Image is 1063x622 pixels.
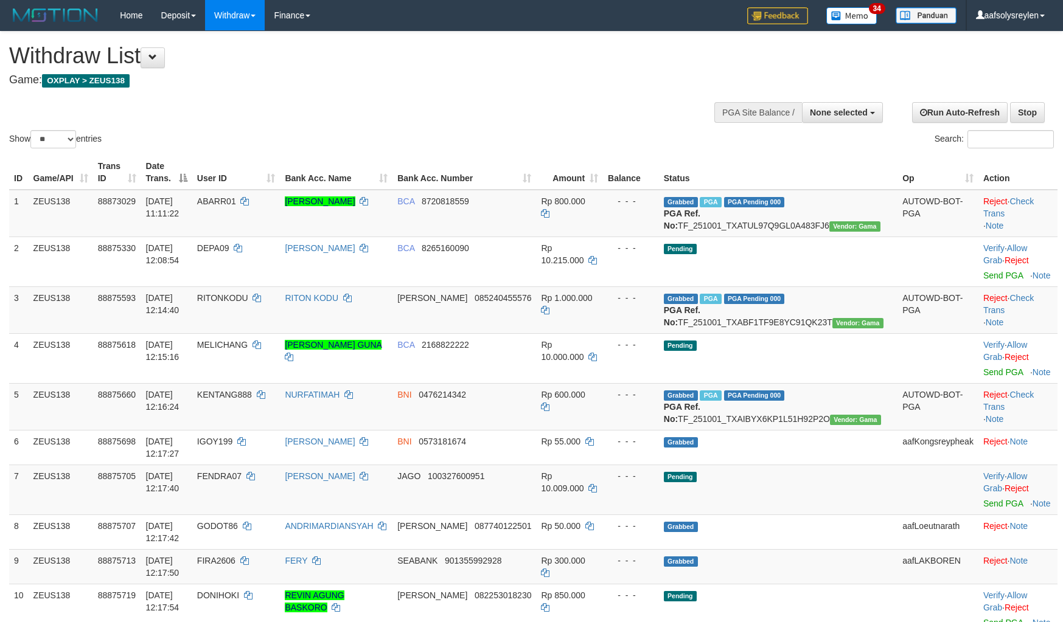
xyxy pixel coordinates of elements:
a: Send PGA [983,271,1023,280]
div: - - - [608,292,654,304]
td: ZEUS138 [29,465,93,514]
b: PGA Ref. No: [664,402,700,424]
td: ZEUS138 [29,286,93,333]
div: - - - [608,389,654,401]
th: User ID: activate to sort column ascending [192,155,281,190]
td: 1 [9,190,29,237]
a: Verify [983,471,1005,481]
span: 88873029 [98,196,136,206]
div: PGA Site Balance / [714,102,802,123]
a: Reject [983,390,1008,399]
a: Note [1033,499,1051,508]
th: Trans ID: activate to sort column ascending [93,155,141,190]
td: · · [978,333,1058,383]
td: ZEUS138 [29,190,93,237]
td: 9 [9,549,29,584]
span: Grabbed [664,294,698,304]
span: Grabbed [664,522,698,532]
span: Copy 8265160090 to clipboard [422,243,469,253]
span: 88875698 [98,437,136,446]
span: 88875593 [98,293,136,303]
td: aafLoeutnarath [897,514,978,549]
span: SEABANK [397,556,437,565]
a: Verify [983,243,1005,253]
a: Reject [983,556,1008,565]
a: [PERSON_NAME] [285,196,355,206]
span: Pending [664,591,697,601]
span: Rp 300.000 [541,556,585,565]
span: Rp 10.000.000 [541,340,584,362]
span: 88875713 [98,556,136,565]
span: 34 [869,3,885,14]
th: Game/API: activate to sort column ascending [29,155,93,190]
a: Note [1009,437,1028,446]
span: [PERSON_NAME] [397,521,467,531]
span: PGA Pending [724,294,785,304]
a: Allow Grab [983,590,1027,612]
a: Send PGA [983,499,1023,508]
a: Note [986,414,1004,424]
span: Rp 10.215.000 [541,243,584,265]
span: FIRA2606 [197,556,235,565]
span: OXPLAY > ZEUS138 [42,74,130,88]
span: ABARR01 [197,196,236,206]
a: Allow Grab [983,340,1027,362]
span: BCA [397,340,414,350]
span: PGA Pending [724,197,785,207]
span: Rp 1.000.000 [541,293,592,303]
div: - - - [608,242,654,254]
span: 88875707 [98,521,136,531]
a: [PERSON_NAME] GUNA [285,340,382,350]
div: - - - [608,520,654,532]
td: AUTOWD-BOT-PGA [897,383,978,430]
span: Rp 800.000 [541,196,585,206]
td: ZEUS138 [29,383,93,430]
span: [DATE] 12:17:54 [146,590,179,612]
span: BNI [397,390,411,399]
td: TF_251001_TXABF1TF9E8YC91QK23T [659,286,897,333]
label: Search: [935,130,1054,148]
h1: Withdraw List [9,44,697,68]
a: Reject [1005,255,1029,265]
span: Marked by aafpengsreynich [700,390,721,401]
img: panduan.png [896,7,957,24]
td: aafLAKBOREN [897,549,978,584]
span: Vendor URL: https://trx31.1velocity.biz [829,221,880,232]
span: [DATE] 12:17:50 [146,556,179,578]
a: Reject [1005,483,1029,493]
span: [DATE] 12:15:16 [146,340,179,362]
div: - - - [608,339,654,351]
a: Note [986,317,1004,327]
th: ID [9,155,29,190]
div: - - - [608,470,654,482]
span: 88875330 [98,243,136,253]
div: - - - [608,589,654,601]
div: - - - [608,555,654,567]
div: - - - [608,435,654,447]
th: Amount: activate to sort column ascending [536,155,603,190]
a: Note [1033,367,1051,377]
span: [DATE] 12:17:40 [146,471,179,493]
th: Bank Acc. Name: activate to sort column ascending [280,155,392,190]
td: TF_251001_TXAIBYX6KP1L51H92P2O [659,383,897,430]
a: Reject [983,521,1008,531]
span: RITONKODU [197,293,248,303]
td: 2 [9,237,29,286]
th: Date Trans.: activate to sort column descending [141,155,192,190]
span: Marked by aafanarl [700,294,721,304]
a: Note [1033,271,1051,280]
td: ZEUS138 [29,514,93,549]
span: [DATE] 12:17:27 [146,437,179,458]
td: 7 [9,465,29,514]
td: · [978,430,1058,465]
input: Search: [967,130,1054,148]
label: Show entries [9,130,102,148]
a: Stop [1010,102,1045,123]
span: Copy 2168822222 to clipboard [422,340,469,350]
td: 3 [9,286,29,333]
span: [DATE] 12:16:24 [146,390,179,412]
span: [DATE] 12:17:42 [146,521,179,543]
span: Copy 085240455576 to clipboard [475,293,531,303]
th: Status [659,155,897,190]
span: Vendor URL: https://trx31.1velocity.biz [832,318,884,328]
